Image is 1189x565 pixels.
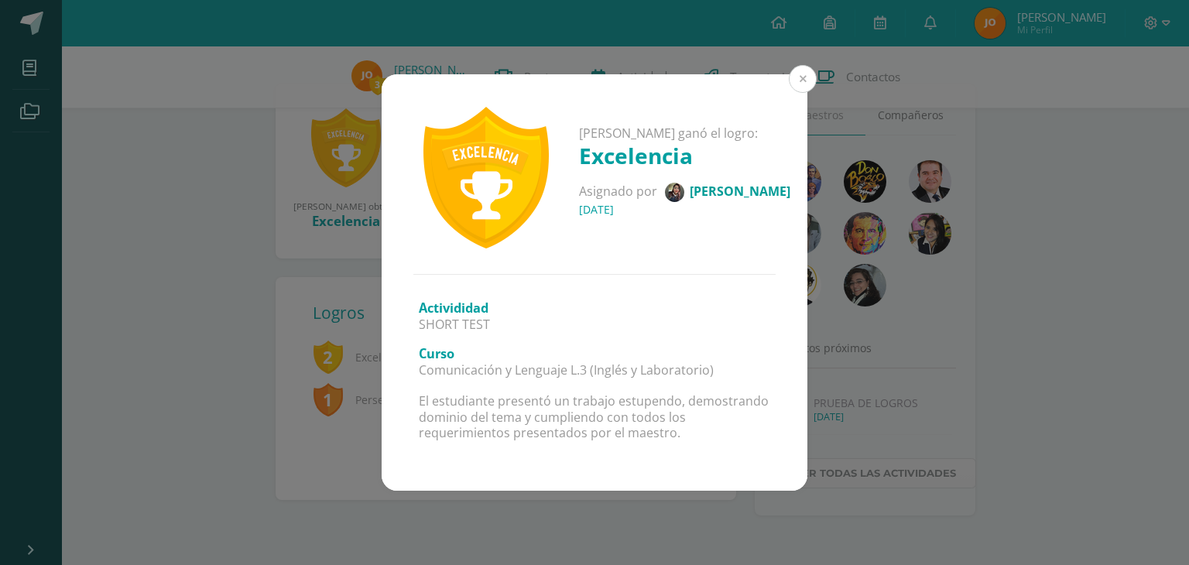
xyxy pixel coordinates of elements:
[579,183,790,202] p: Asignado por
[789,65,817,93] button: Close (Esc)
[419,362,770,378] p: Comunicación y Lenguaje L.3 (Inglés y Laboratorio)
[419,345,770,362] h3: Curso
[665,183,684,202] img: 67f2ce7682df5e350f458cf86dd744b3.png
[419,317,770,333] p: SHORT TEST
[419,300,770,317] h3: Activididad
[690,183,790,200] span: [PERSON_NAME]
[419,393,770,441] p: El estudiante presentó un trabajo estupendo, demostrando dominio del tema y cumpliendo con todos ...
[579,202,790,217] h4: [DATE]
[579,125,790,142] p: [PERSON_NAME] ganó el logro:
[579,141,790,170] h1: Excelencia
